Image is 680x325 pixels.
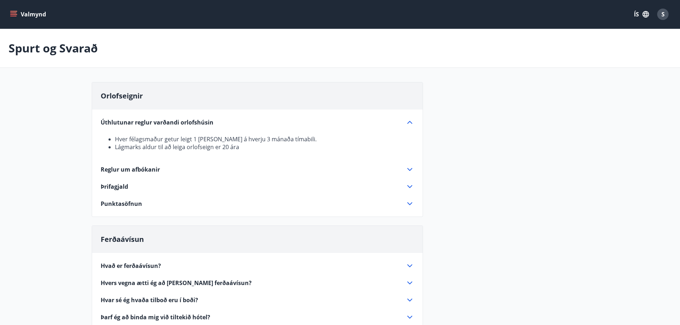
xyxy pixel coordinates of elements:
[101,313,414,321] div: Þarf ég að binda mig við tiltekið hótel?
[630,8,653,21] button: ÍS
[101,200,142,208] span: Punktasöfnun
[101,262,161,270] span: Hvað er ferðaávísun?
[101,118,414,127] div: Úthlutunar reglur varðandi orlofshúsin
[101,199,414,208] div: Punktasöfnun
[101,313,210,321] span: Þarf ég að binda mig við tiltekið hótel?
[101,118,213,126] span: Úthlutunar reglur varðandi orlofshúsin
[115,135,414,143] li: Hver félagsmaður getur leigt 1 [PERSON_NAME] á hverju 3 mánaða tímabili.
[9,40,98,56] p: Spurt og Svarað
[654,6,671,23] button: S
[101,183,128,191] span: Þrifagjald
[101,166,160,173] span: Reglur um afbókanir
[9,8,49,21] button: menu
[115,143,414,151] li: Lágmarks aldur til að leiga orlofseign er 20 ára
[101,165,414,174] div: Reglur um afbókanir
[101,296,198,304] span: Hvar sé ég hvaða tilboð eru í boði?
[101,279,414,287] div: Hvers vegna ætti ég að [PERSON_NAME] ferðaávísun?
[101,182,414,191] div: Þrifagjald
[101,127,414,151] div: Úthlutunar reglur varðandi orlofshúsin
[661,10,665,18] span: S
[101,234,144,244] span: Ferðaávísun
[101,261,414,270] div: Hvað er ferðaávísun?
[101,279,252,287] span: Hvers vegna ætti ég að [PERSON_NAME] ferðaávísun?
[101,91,143,101] span: Orlofseignir
[101,296,414,304] div: Hvar sé ég hvaða tilboð eru í boði?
